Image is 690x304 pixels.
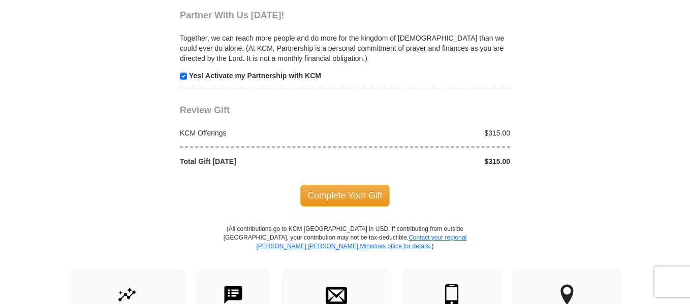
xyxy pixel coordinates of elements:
[256,234,466,250] a: Contact your regional [PERSON_NAME] [PERSON_NAME] Ministries office for details.
[300,185,390,206] span: Complete Your Gift
[180,33,510,63] p: Together, we can reach more people and do more for the kingdom of [DEMOGRAPHIC_DATA] than we coul...
[175,156,346,166] div: Total Gift [DATE]
[180,105,230,115] span: Review Gift
[223,225,467,269] p: (All contributions go to KCM [GEOGRAPHIC_DATA] in USD. If contributing from outside [GEOGRAPHIC_D...
[345,128,516,138] div: $315.00
[180,10,285,20] span: Partner With Us [DATE]!
[189,72,321,80] strong: Yes! Activate my Partnership with KCM
[175,128,346,138] div: KCM Offerings
[345,156,516,166] div: $315.00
